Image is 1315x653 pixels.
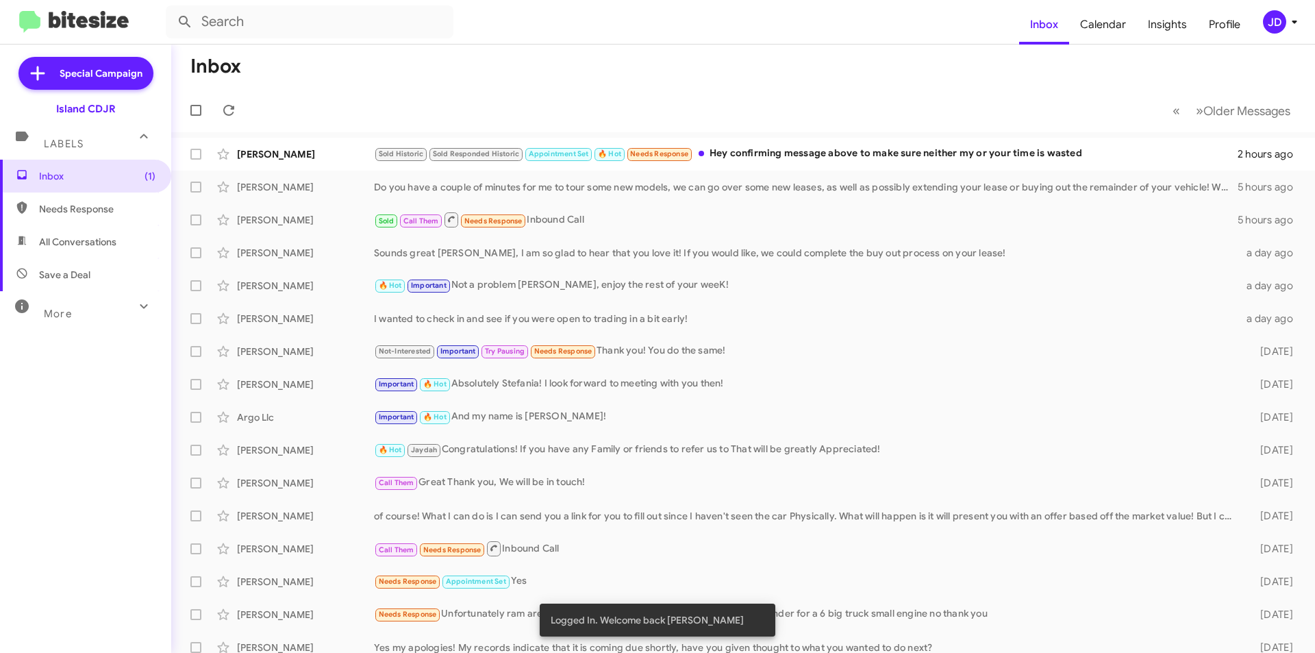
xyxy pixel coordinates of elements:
div: Thank you! You do the same! [374,343,1238,359]
span: Call Them [403,217,439,225]
div: [PERSON_NAME] [237,608,374,621]
div: [DATE] [1238,378,1304,391]
div: [DATE] [1238,410,1304,424]
a: Insights [1137,5,1198,45]
div: [PERSON_NAME] [237,312,374,325]
div: Yes [374,574,1238,589]
div: [DATE] [1238,575,1304,589]
div: I wanted to check in and see if you were open to trading in a bit early! [374,312,1238,325]
span: Appointment Set [446,577,506,586]
span: Appointment Set [529,149,589,158]
div: Not a problem [PERSON_NAME], enjoy the rest of your weeK! [374,278,1238,293]
span: Sold Responded Historic [433,149,520,158]
div: [PERSON_NAME] [237,180,374,194]
span: Needs Response [464,217,523,225]
div: Great Thank you, We will be in touch! [374,475,1238,491]
div: [PERSON_NAME] [237,345,374,358]
div: [PERSON_NAME] [237,542,374,556]
span: Try Pausing [485,347,525,356]
div: Inbound Call [374,211,1238,228]
span: Needs Response [534,347,592,356]
span: Sold Historic [379,149,424,158]
div: [DATE] [1238,608,1304,621]
span: « [1173,102,1180,119]
span: Needs Response [39,202,155,216]
div: Island CDJR [56,102,116,116]
a: Inbox [1019,5,1069,45]
span: » [1196,102,1203,119]
a: Profile [1198,5,1251,45]
span: Needs Response [379,577,437,586]
span: (1) [145,169,155,183]
div: Do you have a couple of minutes for me to tour some new models, we can go over some new leases, a... [374,180,1238,194]
div: a day ago [1238,312,1304,325]
span: All Conversations [39,235,116,249]
span: Not-Interested [379,347,431,356]
div: [PERSON_NAME] [237,147,374,161]
span: Inbox [39,169,155,183]
div: [DATE] [1238,443,1304,457]
span: Important [440,347,476,356]
div: Absolutely Stefania! I look forward to meeting with you then! [374,376,1238,392]
span: Important [379,380,414,389]
div: 5 hours ago [1238,213,1304,227]
span: 🔥 Hot [598,149,621,158]
span: Call Them [379,545,414,554]
div: [PERSON_NAME] [237,279,374,293]
div: 2 hours ago [1238,147,1304,161]
span: Save a Deal [39,268,90,282]
div: Unfortunately ram are underpowered and don't want to give up my 8 cylinder for a 6 big truck smal... [374,606,1238,622]
span: Special Campaign [60,66,142,80]
div: [DATE] [1238,542,1304,556]
div: [PERSON_NAME] [237,246,374,260]
button: Next [1188,97,1299,125]
input: Search [166,5,453,38]
div: Congratulations! If you have any Family or friends to refer us to That will be greatly Appreciated! [374,442,1238,458]
span: Sold [379,217,394,225]
span: Needs Response [423,545,481,554]
span: More [44,308,72,320]
div: Hey confirming message above to make sure neither my or your time is wasted [374,146,1238,162]
span: Call Them [379,478,414,487]
span: Needs Response [630,149,688,158]
a: Special Campaign [18,57,153,90]
span: Jaydah [411,445,437,454]
div: [DATE] [1238,476,1304,490]
span: 🔥 Hot [423,412,447,421]
span: 🔥 Hot [423,380,447,389]
div: And my name is [PERSON_NAME]! [374,409,1238,425]
span: 🔥 Hot [379,281,402,290]
span: Labels [44,138,84,150]
div: Inbound Call [374,540,1238,557]
div: [PERSON_NAME] [237,378,374,391]
div: [DATE] [1238,345,1304,358]
span: Important [411,281,447,290]
div: of course! What I can do is I can send you a link for you to fill out since I haven't seen the ca... [374,509,1238,523]
div: [PERSON_NAME] [237,213,374,227]
span: Important [379,412,414,421]
div: [DATE] [1238,509,1304,523]
div: JD [1263,10,1286,34]
div: a day ago [1238,279,1304,293]
div: 5 hours ago [1238,180,1304,194]
button: JD [1251,10,1300,34]
nav: Page navigation example [1165,97,1299,125]
div: [PERSON_NAME] [237,443,374,457]
div: [PERSON_NAME] [237,575,374,589]
div: a day ago [1238,246,1304,260]
span: 🔥 Hot [379,445,402,454]
button: Previous [1164,97,1188,125]
div: Argo Llc [237,410,374,424]
h1: Inbox [190,56,241,77]
span: Older Messages [1203,103,1290,119]
div: [PERSON_NAME] [237,476,374,490]
span: Logged In. Welcome back [PERSON_NAME] [551,613,744,627]
span: Needs Response [379,610,437,619]
div: Sounds great [PERSON_NAME], I am so glad to hear that you love it! If you would like, we could co... [374,246,1238,260]
div: [PERSON_NAME] [237,509,374,523]
a: Calendar [1069,5,1137,45]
